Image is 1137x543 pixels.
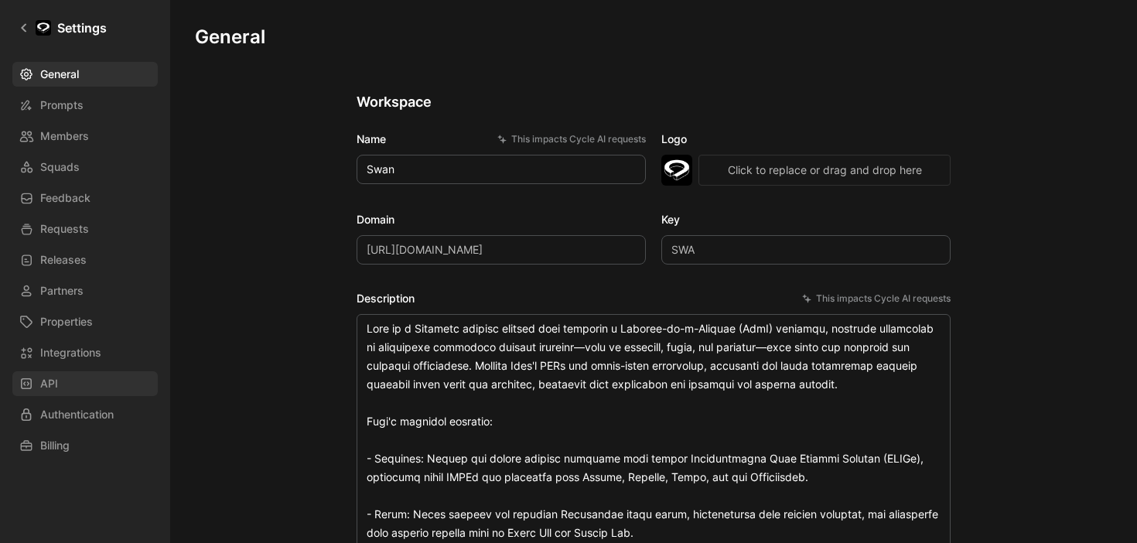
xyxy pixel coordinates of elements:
span: Authentication [40,405,114,424]
span: General [40,65,79,84]
h2: Workspace [357,93,951,111]
div: This impacts Cycle AI requests [497,131,646,147]
a: Partners [12,278,158,303]
span: Integrations [40,343,101,362]
span: Members [40,127,89,145]
span: Properties [40,312,93,331]
a: Properties [12,309,158,334]
label: Domain [357,210,646,229]
input: Some placeholder [357,235,646,265]
h1: Settings [57,19,107,37]
h1: General [195,25,265,50]
a: Settings [12,12,113,43]
span: Feedback [40,189,90,207]
a: Authentication [12,402,158,427]
span: API [40,374,58,393]
span: Releases [40,251,87,269]
span: Prompts [40,96,84,114]
a: Feedback [12,186,158,210]
a: Releases [12,248,158,272]
label: Logo [661,130,951,149]
span: Requests [40,220,89,238]
label: Key [661,210,951,229]
button: Click to replace or drag and drop here [698,155,951,186]
span: Partners [40,282,84,300]
a: Integrations [12,340,158,365]
span: Billing [40,436,70,455]
span: Squads [40,158,80,176]
a: General [12,62,158,87]
img: logo [661,155,692,186]
a: Members [12,124,158,149]
a: Requests [12,217,158,241]
a: Billing [12,433,158,458]
label: Description [357,289,951,308]
div: This impacts Cycle AI requests [802,291,951,306]
label: Name [357,130,646,149]
a: API [12,371,158,396]
a: Squads [12,155,158,179]
a: Prompts [12,93,158,118]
